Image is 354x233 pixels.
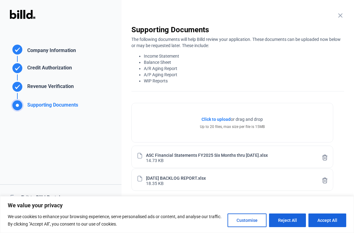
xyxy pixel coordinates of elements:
li: WIP Reports [144,78,344,84]
img: Billd Logo [10,10,35,19]
div: Supporting Documents [25,101,78,112]
mat-icon: close [337,12,344,19]
li: A/P Aging Report [144,72,344,78]
p: We value your privacy [8,202,346,209]
div: Up to 20 files, max size per file is 15MB [200,124,265,130]
p: We use cookies to enhance your browsing experience, serve personalised ads or content, and analys... [8,213,223,228]
div: Credit Authorization [25,64,72,74]
button: Reject All [269,213,306,227]
div: The following documents will help Billd review your application. These documents can be uploaded ... [131,35,344,84]
div: Revenue Verification [25,83,74,93]
div: Supporting Documents [131,25,344,35]
div: Company Information [25,47,76,56]
button: Accept All [308,213,346,227]
span: Click to upload [202,117,231,122]
li: Balance Sheet [144,59,344,65]
span: or drag and drop [231,116,263,122]
li: A/R Aging Report [144,65,344,72]
div: ASC Financial Statements FY2025 Six Months thru [DATE].xlsx [146,152,268,157]
li: Income Statement [144,53,344,59]
button: Customise [228,213,267,227]
div: [DATE] BACKLOG REPORT.xlsx [146,175,206,180]
div: 18.35 KB [146,180,164,186]
div: 14.73 KB [146,157,164,163]
mat-icon: logout [10,194,16,200]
